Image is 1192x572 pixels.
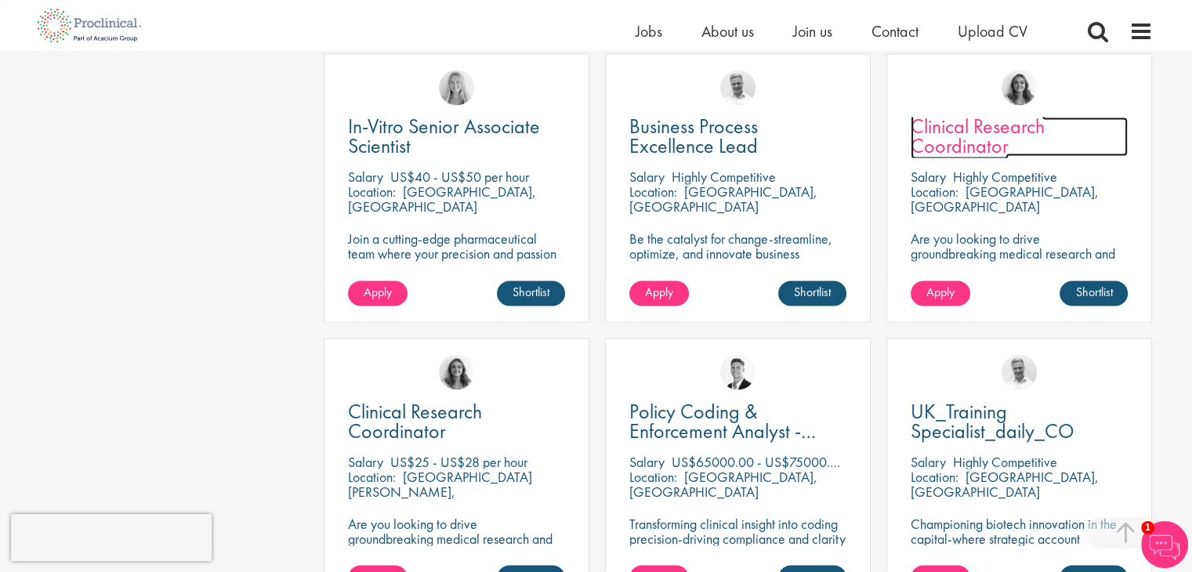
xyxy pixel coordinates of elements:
a: About us [701,21,754,42]
img: George Watson [720,354,755,389]
p: US$40 - US$50 per hour [390,168,529,186]
a: Policy Coding & Enforcement Analyst - Remote [629,401,846,440]
p: [GEOGRAPHIC_DATA], [GEOGRAPHIC_DATA] [911,183,1099,215]
a: Jobs [636,21,662,42]
p: Transforming clinical insight into coding precision-driving compliance and clarity in healthcare ... [629,516,846,560]
span: 1 [1141,521,1154,534]
iframe: reCAPTCHA [11,514,212,561]
span: Business Process Excellence Lead [629,113,758,159]
img: Shannon Briggs [439,70,474,105]
p: Be the catalyst for change-streamline, optimize, and innovate business processes in a dynamic bio... [629,231,846,291]
span: Clinical Research Coordinator [911,113,1045,159]
span: Policy Coding & Enforcement Analyst - Remote [629,397,816,463]
img: Chatbot [1141,521,1188,568]
span: Location: [348,183,396,201]
a: Upload CV [958,21,1027,42]
p: [GEOGRAPHIC_DATA], [GEOGRAPHIC_DATA] [911,467,1099,500]
p: Highly Competitive [953,168,1057,186]
span: Salary [348,168,383,186]
span: Location: [911,183,958,201]
span: Apply [926,284,955,300]
a: Apply [911,281,970,306]
p: Highly Competitive [953,452,1057,470]
img: Joshua Bye [1002,354,1037,389]
span: Location: [348,467,396,485]
p: Join a cutting-edge pharmaceutical team where your precision and passion for science will help sh... [348,231,565,291]
span: Apply [645,284,673,300]
span: Salary [629,168,665,186]
a: Clinical Research Coordinator [911,117,1128,156]
a: Join us [793,21,832,42]
a: Shortlist [497,281,565,306]
span: Clinical Research Coordinator [348,397,482,443]
span: Location: [629,467,677,485]
img: Joshua Bye [720,70,755,105]
p: [GEOGRAPHIC_DATA][PERSON_NAME], [GEOGRAPHIC_DATA] [348,467,532,515]
p: Highly Competitive [672,168,776,186]
span: In-Vitro Senior Associate Scientist [348,113,540,159]
a: In-Vitro Senior Associate Scientist [348,117,565,156]
img: Jackie Cerchio [439,354,474,389]
span: Apply [364,284,392,300]
p: [GEOGRAPHIC_DATA], [GEOGRAPHIC_DATA] [629,467,817,500]
span: Salary [629,452,665,470]
a: Shortlist [778,281,846,306]
span: Salary [911,168,946,186]
a: Clinical Research Coordinator [348,401,565,440]
p: US$25 - US$28 per hour [390,452,527,470]
p: US$65000.00 - US$75000.00 per annum [672,452,905,470]
a: Apply [629,281,689,306]
a: UK_Training Specialist_daily_CO [911,401,1128,440]
a: Business Process Excellence Lead [629,117,846,156]
p: Are you looking to drive groundbreaking medical research and make a real impact-join our client a... [911,231,1128,291]
a: Apply [348,281,408,306]
p: [GEOGRAPHIC_DATA], [GEOGRAPHIC_DATA] [629,183,817,215]
span: Location: [629,183,677,201]
a: Shortlist [1060,281,1128,306]
a: Contact [871,21,918,42]
span: UK_Training Specialist_daily_CO [911,397,1074,443]
img: Jackie Cerchio [1002,70,1037,105]
span: Salary [911,452,946,470]
span: Salary [348,452,383,470]
span: Location: [911,467,958,485]
p: [GEOGRAPHIC_DATA], [GEOGRAPHIC_DATA] [348,183,536,215]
